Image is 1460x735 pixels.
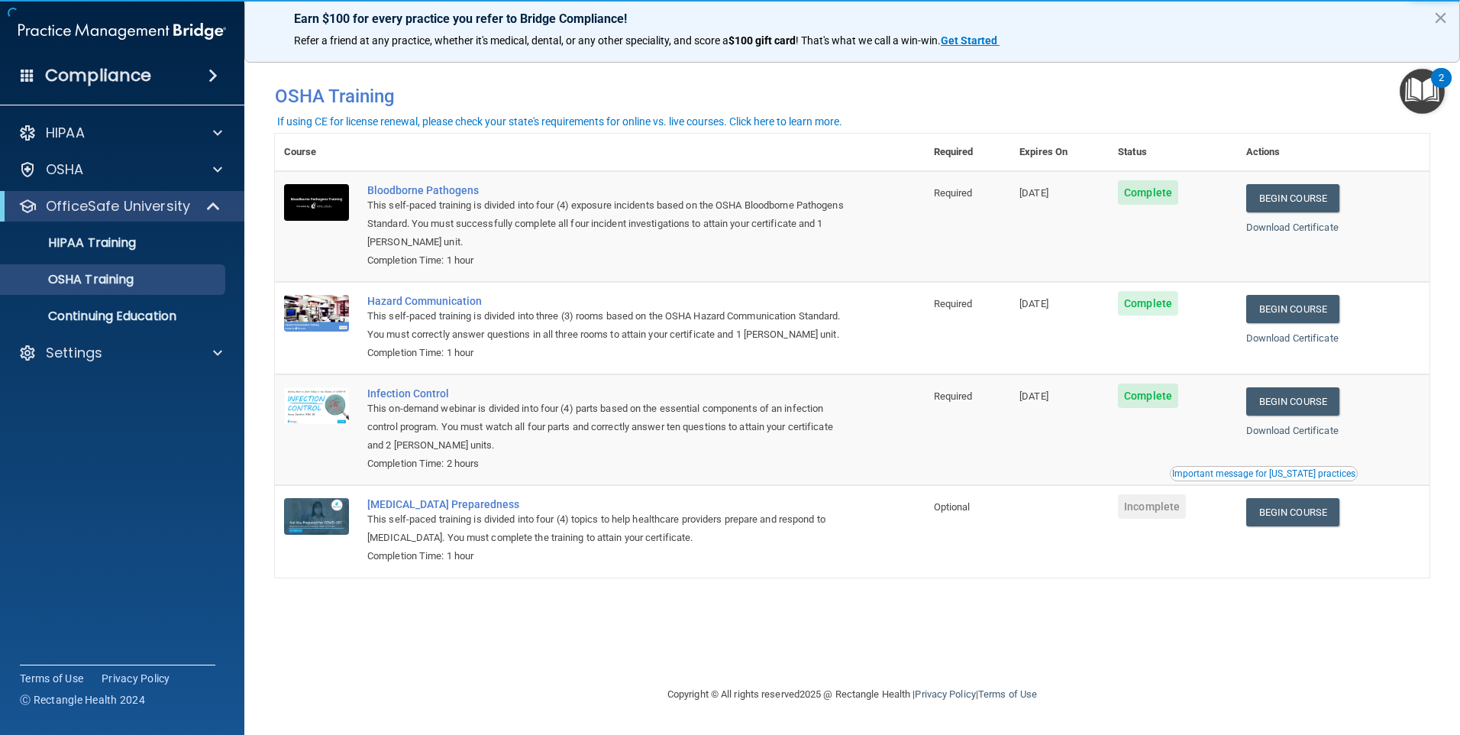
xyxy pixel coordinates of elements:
th: Required [925,134,1010,171]
a: Hazard Communication [367,295,848,307]
p: Continuing Education [10,309,218,324]
span: Required [934,298,973,309]
th: Actions [1237,134,1429,171]
p: HIPAA Training [10,235,136,251]
a: Terms of Use [978,688,1037,700]
div: This on-demand webinar is divided into four (4) parts based on the essential components of an inf... [367,400,848,455]
div: If using CE for license renewal, please check your state's requirements for online vs. live cours... [277,116,842,127]
a: Begin Course [1246,184,1339,212]
a: Privacy Policy [102,671,170,686]
button: Read this if you are a dental practitioner in the state of CA [1170,466,1358,481]
button: If using CE for license renewal, please check your state's requirements for online vs. live cours... [275,114,845,129]
div: Copyright © All rights reserved 2025 @ Rectangle Health | | [573,670,1131,719]
a: Terms of Use [20,671,83,686]
th: Status [1109,134,1237,171]
span: Required [934,390,973,402]
a: Privacy Policy [915,688,975,700]
button: Open Resource Center, 2 new notifications [1400,69,1445,114]
a: Begin Course [1246,498,1339,526]
button: Close [1433,5,1448,30]
div: 2 [1439,78,1444,98]
span: [DATE] [1019,298,1048,309]
a: Begin Course [1246,295,1339,323]
p: OSHA Training [10,272,134,287]
p: OSHA [46,160,84,179]
th: Expires On [1010,134,1109,171]
a: Get Started [941,34,1000,47]
a: [MEDICAL_DATA] Preparedness [367,498,848,510]
h4: Compliance [45,65,151,86]
span: Ⓒ Rectangle Health 2024 [20,692,145,707]
span: Incomplete [1118,494,1186,519]
div: Important message for [US_STATE] practices [1172,469,1355,478]
span: Optional [934,501,971,513]
span: ! That's what we call a win-win. [796,34,941,47]
span: [DATE] [1019,390,1048,402]
p: HIPAA [46,124,85,142]
th: Course [275,134,358,171]
a: OfficeSafe University [18,197,221,215]
span: Complete [1118,384,1178,408]
div: Completion Time: 1 hour [367,547,848,565]
a: Bloodborne Pathogens [367,184,848,196]
a: Infection Control [367,387,848,400]
div: This self-paced training is divided into four (4) topics to help healthcare providers prepare and... [367,510,848,547]
strong: $100 gift card [728,34,796,47]
span: Required [934,187,973,199]
div: This self-paced training is divided into four (4) exposure incidents based on the OSHA Bloodborne... [367,196,848,251]
a: Download Certificate [1246,425,1339,436]
a: Settings [18,344,222,362]
a: Download Certificate [1246,222,1339,233]
div: This self-paced training is divided into three (3) rooms based on the OSHA Hazard Communication S... [367,307,848,344]
span: [DATE] [1019,187,1048,199]
a: Begin Course [1246,387,1339,416]
a: OSHA [18,160,222,179]
div: Completion Time: 1 hour [367,251,848,270]
div: Completion Time: 2 hours [367,455,848,473]
p: Settings [46,344,102,362]
span: Refer a friend at any practice, whether it's medical, dental, or any other speciality, and score a [294,34,728,47]
p: OfficeSafe University [46,197,190,215]
a: Download Certificate [1246,332,1339,344]
a: HIPAA [18,124,222,142]
h4: OSHA Training [275,86,1429,107]
img: PMB logo [18,16,226,47]
span: Complete [1118,180,1178,205]
strong: Get Started [941,34,997,47]
span: Complete [1118,291,1178,316]
div: Completion Time: 1 hour [367,344,848,362]
p: Earn $100 for every practice you refer to Bridge Compliance! [294,11,1410,26]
